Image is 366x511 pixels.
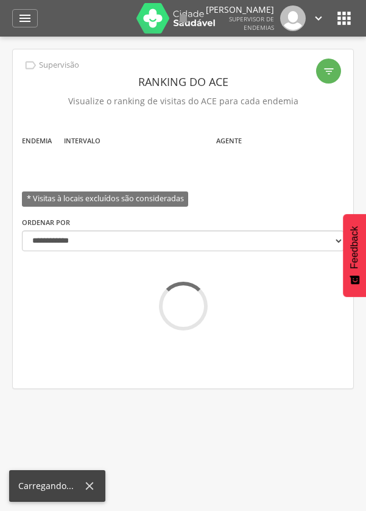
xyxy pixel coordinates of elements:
a:  [176,5,191,31]
header: Ranking do ACE [22,71,344,93]
i:  [24,59,37,72]
div: Carregando... [18,480,83,492]
span: Supervisor de Endemias [229,15,274,32]
label: Endemia [22,136,52,146]
button: Feedback - Mostrar pesquisa [343,214,366,297]
i:  [18,11,32,26]
p: Visualize o ranking de visitas do ACE para cada endemia [22,93,344,110]
span: Feedback [349,226,360,269]
label: Agente [216,136,242,146]
p: Supervisão [39,60,79,70]
a:  [312,5,325,31]
span: * Visitas à locais excluídos são consideradas [22,191,188,207]
p: [PERSON_NAME] [206,5,274,14]
i:  [312,12,325,25]
i:  [323,65,335,77]
label: Intervalo [64,136,100,146]
a:  [12,9,38,27]
i:  [334,9,354,28]
label: Ordenar por [22,218,70,227]
i:  [176,11,191,26]
div: Filtro [316,59,341,84]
